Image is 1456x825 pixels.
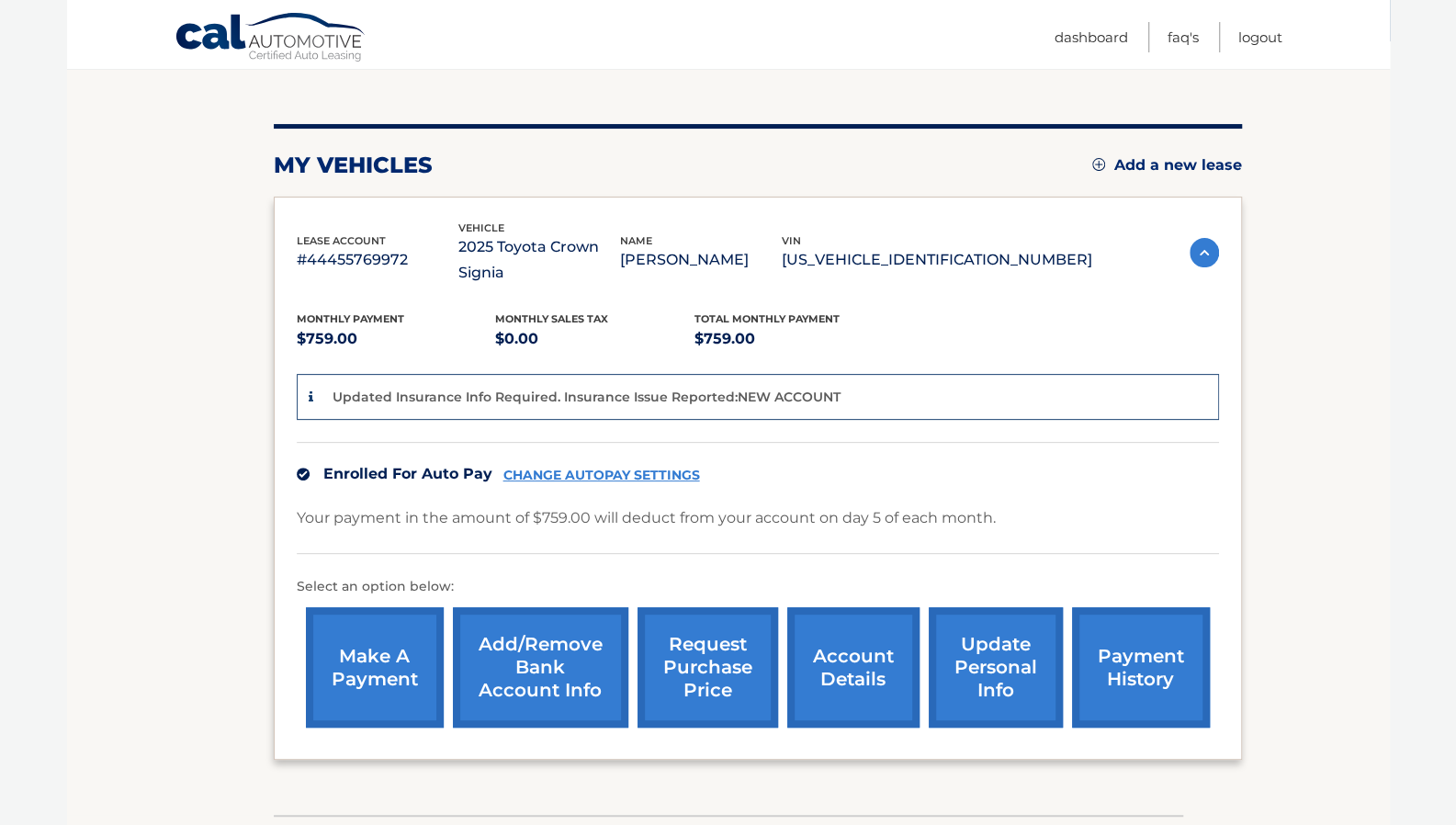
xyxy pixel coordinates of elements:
span: name [620,234,652,247]
a: Add a new lease [1092,156,1242,175]
a: account details [787,607,920,728]
span: Total Monthly Payment [694,312,840,325]
a: update personal info [929,607,1063,728]
span: vin [782,234,801,247]
span: Enrolled For Auto Pay [323,465,492,482]
span: Monthly Payment [297,312,404,325]
a: Cal Automotive [175,12,367,65]
a: make a payment [306,607,444,728]
img: check.svg [297,468,310,480]
p: Updated Insurance Info Required. Insurance Issue Reported:NEW ACCOUNT [333,389,841,405]
span: vehicle [458,221,504,234]
img: add.svg [1092,158,1105,171]
a: CHANGE AUTOPAY SETTINGS [503,468,700,483]
p: [PERSON_NAME] [620,247,782,273]
p: 2025 Toyota Crown Signia [458,234,620,286]
p: Your payment in the amount of $759.00 will deduct from your account on day 5 of each month. [297,505,996,531]
img: accordion-active.svg [1190,238,1219,267]
a: Add/Remove bank account info [453,607,628,728]
p: Select an option below: [297,576,1219,598]
p: $759.00 [297,326,496,352]
a: request purchase price [638,607,778,728]
p: $759.00 [694,326,894,352]
p: #44455769972 [297,247,458,273]
p: $0.00 [495,326,694,352]
span: Monthly sales Tax [495,312,608,325]
span: lease account [297,234,386,247]
p: [US_VEHICLE_IDENTIFICATION_NUMBER] [782,247,1092,273]
a: Dashboard [1055,22,1128,52]
a: payment history [1072,607,1210,728]
h2: my vehicles [274,152,433,179]
a: Logout [1238,22,1282,52]
a: FAQ's [1168,22,1199,52]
